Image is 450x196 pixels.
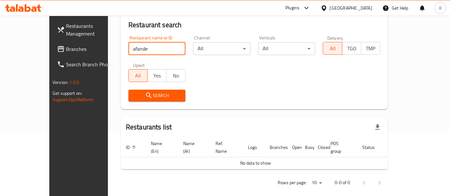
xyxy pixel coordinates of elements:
[133,63,145,67] label: Upsell
[53,78,68,86] span: Version:
[439,4,442,12] span: K
[243,138,265,157] th: Logo
[166,69,185,82] button: No
[52,41,125,57] a: Branches
[364,44,378,53] span: TMP
[126,122,172,132] h2: Restaurants list
[258,42,315,55] div: All
[342,42,361,55] button: TGO
[345,44,359,53] span: TGO
[370,119,385,135] div: Export file
[285,4,299,12] div: Plugins
[66,61,119,68] span: Search Branch Phone
[193,42,250,55] div: All
[151,140,170,155] span: Name (En)
[300,138,313,157] th: Busy
[265,138,287,157] th: Branches
[323,42,342,55] button: All
[309,178,324,188] div: Rows per page:
[240,159,271,167] span: No data to show
[330,4,372,12] div: [GEOGRAPHIC_DATA]
[362,143,383,151] span: Status
[361,42,380,55] button: TMP
[66,45,119,53] span: Branches
[313,138,325,157] th: Closed
[53,89,82,97] span: Get support on:
[147,69,167,82] button: Yes
[287,138,300,157] th: Open
[126,143,138,151] span: ID
[183,140,203,155] span: Name (Ar)
[327,36,343,40] label: Delivery
[128,42,186,55] input: Search for restaurant name or ID..
[150,71,164,80] span: Yes
[134,92,181,100] span: Search
[216,140,235,155] span: Ref. Name
[53,95,93,104] a: Support.OpsPlatform
[128,20,380,30] h2: Restaurant search
[69,78,79,86] span: 1.0.0
[52,57,125,72] a: Search Branch Phone
[278,179,307,187] p: Rows per page:
[326,44,340,53] span: All
[335,179,350,187] p: 0-0 of 0
[131,71,145,80] span: All
[121,138,413,169] table: enhanced table
[128,90,186,102] button: Search
[331,140,349,155] span: POS group
[66,22,119,37] span: Restaurants Management
[128,69,148,82] button: All
[52,18,125,41] a: Restaurants Management
[169,71,183,80] span: No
